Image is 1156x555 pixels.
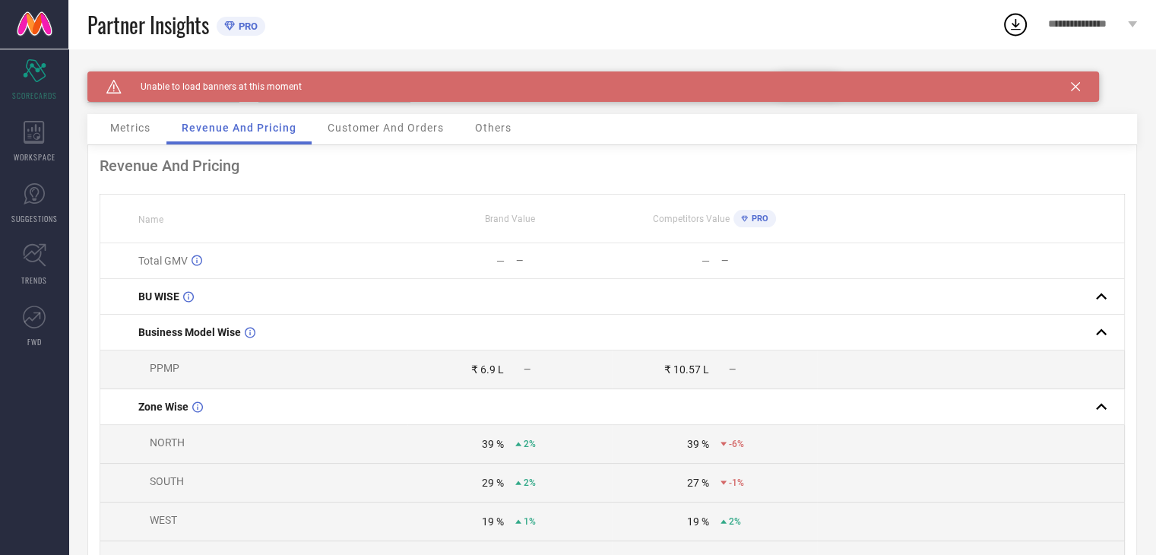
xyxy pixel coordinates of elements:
[524,477,536,488] span: 2%
[21,274,47,286] span: TRENDS
[721,255,816,266] div: —
[482,515,504,528] div: 19 %
[87,71,239,82] div: Brand
[122,81,302,92] span: Unable to load banners at this moment
[687,477,709,489] div: 27 %
[138,326,241,338] span: Business Model Wise
[87,9,209,40] span: Partner Insights
[516,255,611,266] div: —
[150,436,185,449] span: NORTH
[729,364,736,375] span: —
[100,157,1125,175] div: Revenue And Pricing
[702,255,710,267] div: —
[150,514,177,526] span: WEST
[1002,11,1029,38] div: Open download list
[664,363,709,376] div: ₹ 10.57 L
[14,151,55,163] span: WORKSPACE
[524,439,536,449] span: 2%
[485,214,535,224] span: Brand Value
[235,21,258,32] span: PRO
[150,475,184,487] span: SOUTH
[524,516,536,527] span: 1%
[687,438,709,450] div: 39 %
[328,122,444,134] span: Customer And Orders
[471,363,504,376] div: ₹ 6.9 L
[138,255,188,267] span: Total GMV
[475,122,511,134] span: Others
[138,214,163,225] span: Name
[482,477,504,489] div: 29 %
[653,214,730,224] span: Competitors Value
[12,90,57,101] span: SCORECARDS
[687,515,709,528] div: 19 %
[138,401,188,413] span: Zone Wise
[110,122,150,134] span: Metrics
[182,122,296,134] span: Revenue And Pricing
[496,255,505,267] div: —
[11,213,58,224] span: SUGGESTIONS
[729,439,744,449] span: -6%
[729,516,741,527] span: 2%
[748,214,768,224] span: PRO
[138,290,179,303] span: BU WISE
[150,362,179,374] span: PPMP
[729,477,744,488] span: -1%
[482,438,504,450] div: 39 %
[27,336,42,347] span: FWD
[524,364,530,375] span: —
